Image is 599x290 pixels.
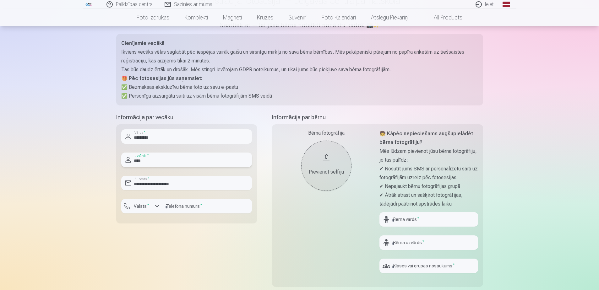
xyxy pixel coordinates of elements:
a: Magnēti [215,9,249,26]
button: Valsts* [121,199,162,213]
a: Krūzes [249,9,281,26]
a: Suvenīri [281,9,314,26]
img: /fa1 [85,3,92,6]
p: ✔ Nepajaukt bērnu fotogrāfijas grupā [379,182,478,191]
a: Foto kalendāri [314,9,363,26]
a: Komplekti [177,9,215,26]
p: ✔ Nosūtīt jums SMS ar personalizētu saiti uz fotogrāfijām uzreiz pēc fotosesijas [379,164,478,182]
a: Foto izdrukas [129,9,177,26]
p: ✅ Bezmaksas ekskluzīvu bērna foto uz savu e-pastu [121,83,478,92]
strong: Cienījamie vecāki! [121,40,164,46]
p: Tas būs daudz ērtāk un drošāk. Mēs stingri ievērojam GDPR noteikumus, un tikai jums būs piekļuve ... [121,65,478,74]
p: Mēs lūdzam pievienot jūsu bērna fotogrāfiju, jo tas palīdz: [379,147,478,164]
p: Ikviens vecāks vēlas saglabāt pēc iespējas vairāk gaišu un sirsnīgu mirkļu no sava bērna bērnības... [121,48,478,65]
strong: 🎁 Pēc fotosesijas jūs saņemsiet: [121,75,202,81]
button: Pievienot selfiju [301,141,351,191]
div: Pievienot selfiju [308,168,345,176]
label: Valsts [131,203,152,209]
h5: Informācija par vecāku [116,113,257,122]
strong: 🧒 Kāpēc nepieciešams augšupielādēt bērna fotogrāfiju? [379,131,473,145]
h5: Informācija par bērnu [272,113,483,122]
p: ✅ Personīgu aizsargātu saiti uz visām bērna fotogrāfijām SMS veidā [121,92,478,100]
div: Bērna fotogrāfija [277,129,376,137]
a: Atslēgu piekariņi [363,9,416,26]
a: All products [416,9,470,26]
p: ✔ Ātrāk atrast un sašķirot fotogrāfijas, tādējādi paātrinot apstrādes laiku [379,191,478,208]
